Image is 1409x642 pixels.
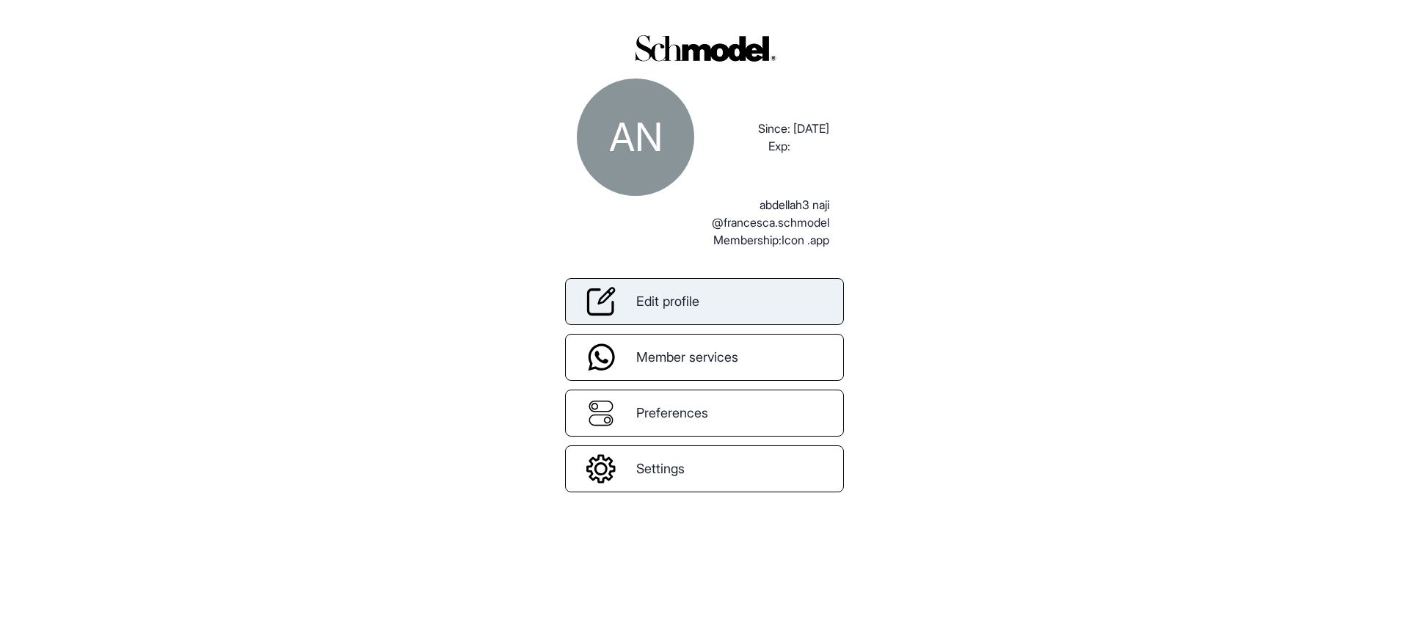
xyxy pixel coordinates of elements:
span: AN [609,113,663,161]
p: Membership: Icon .app [713,231,829,249]
span: Edit profile [636,291,699,311]
p: [DATE] [793,120,829,137]
div: abdellah3 naji [577,79,694,196]
a: settingsSettings [565,445,844,492]
p: Since: [758,120,790,137]
span: Preferences [636,403,708,423]
img: Preferances [586,398,616,428]
img: MemberServices [587,343,616,372]
span: Settings [636,459,685,478]
img: EditProfile [586,287,616,316]
span: Member services [636,347,738,367]
img: logo [627,29,782,67]
img: settings [586,454,616,484]
p: Exp: [768,137,790,155]
a: EditProfileEdit profile [565,278,844,325]
p: abdellah3 naji [760,196,829,214]
p: @francesca.schmodel [712,214,829,231]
